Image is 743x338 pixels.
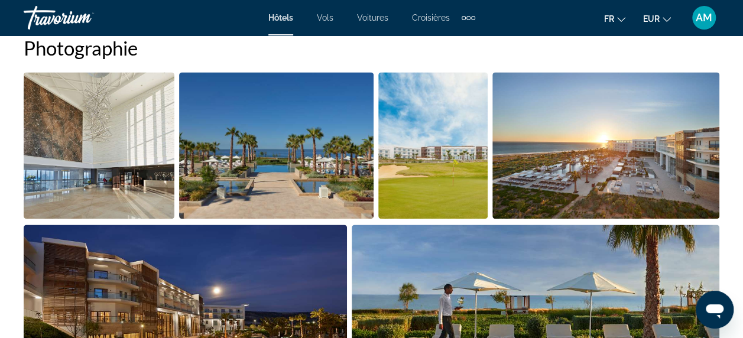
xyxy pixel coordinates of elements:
[179,71,374,219] button: Open full-screen image slider
[462,8,475,27] button: Extra navigation items
[357,13,388,22] a: Voitures
[696,12,712,24] span: AM
[696,291,734,329] iframe: Bouton de lancement de la fenêtre de messagerie
[643,14,660,24] span: EUR
[412,13,450,22] a: Croisières
[689,5,719,30] button: User Menu
[24,2,142,33] a: Travorium
[24,36,719,60] h2: Photographie
[604,10,625,27] button: Change language
[604,14,614,24] span: fr
[378,71,488,219] button: Open full-screen image slider
[643,10,671,27] button: Change currency
[317,13,333,22] a: Vols
[492,71,720,219] button: Open full-screen image slider
[268,13,293,22] a: Hôtels
[24,71,174,219] button: Open full-screen image slider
